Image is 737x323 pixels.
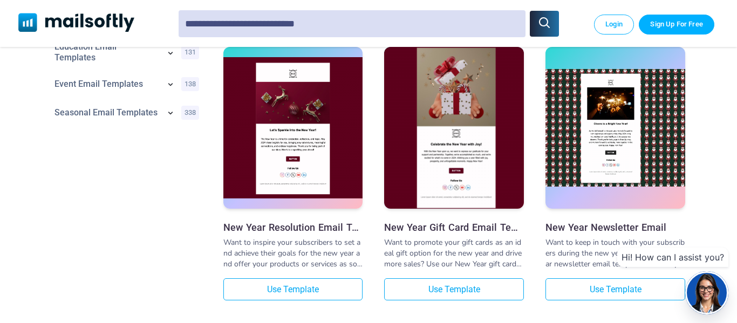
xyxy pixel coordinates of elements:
[18,13,134,34] a: Mailsoftly
[384,222,524,233] a: New Year Gift Card Email Template
[545,278,685,300] a: Use Template
[384,47,524,211] a: New Year Gift Card Email Template
[384,237,524,270] div: Want to promote your gift cards as an ideal gift option for the new year and drive more sales? Us...
[54,79,160,90] a: Category
[165,107,176,120] a: Show subcategories for Seasonal+Email+Templates
[223,278,363,300] a: Use Template
[18,13,134,32] img: Mailsoftly Logo
[545,47,685,211] a: New Year Newsletter Email
[545,237,685,270] div: Want to keep in touch with your subscribers during the new year? Use our New Year newsletter emai...
[223,237,363,270] div: Want to inspire your subscribers to set and achieve their goals for the new year and offer your p...
[165,47,176,60] a: Show subcategories for Education Email Templates
[685,273,728,313] img: agent
[54,42,160,63] a: Category
[639,15,714,34] a: Trial
[545,222,685,233] a: New Year Newsletter Email
[165,79,176,92] a: Show subcategories for Event Email Templates
[545,69,685,187] img: New Year Newsletter Email
[223,57,363,198] img: New Year Resolution Email Template
[594,15,634,34] a: Login
[223,222,363,233] a: New Year Resolution Email Template
[384,41,524,215] img: New Year Gift Card Email Template
[384,278,524,300] a: Use Template
[617,248,728,267] div: Hi! How can I assist you?
[54,107,160,118] a: Category
[223,47,363,211] a: New Year Resolution Email Template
